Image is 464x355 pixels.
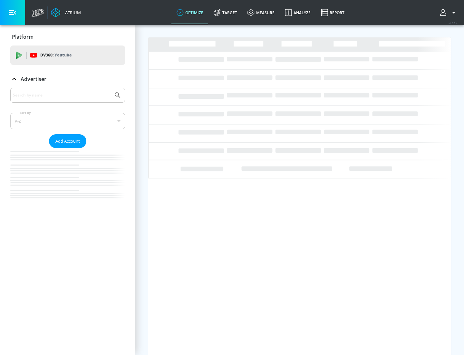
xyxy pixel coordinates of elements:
[40,52,72,59] p: DV360:
[280,1,316,24] a: Analyze
[51,8,81,17] a: Atrium
[18,111,32,115] label: Sort By
[242,1,280,24] a: measure
[10,46,125,65] div: DV360: Youtube
[55,137,80,145] span: Add Account
[208,1,242,24] a: Target
[10,28,125,46] div: Platform
[316,1,350,24] a: Report
[10,148,125,211] nav: list of Advertiser
[10,113,125,129] div: A-Z
[54,52,72,58] p: Youtube
[10,70,125,88] div: Advertiser
[171,1,208,24] a: optimize
[449,21,458,25] span: v 4.25.4
[13,91,111,99] input: Search by name
[10,88,125,211] div: Advertiser
[63,10,81,15] div: Atrium
[21,76,46,83] p: Advertiser
[49,134,86,148] button: Add Account
[12,33,34,40] p: Platform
